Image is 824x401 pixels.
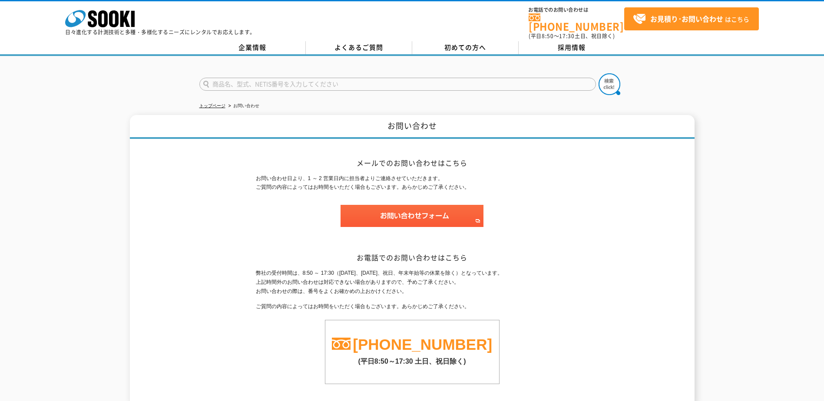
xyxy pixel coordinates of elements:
span: はこちら [633,13,749,26]
h1: お問い合わせ [130,115,695,139]
a: お見積り･お問い合わせはこちら [624,7,759,30]
p: 弊社の受付時間は、8:50 ～ 17:30（[DATE]、[DATE]、祝日、年末年始等の休業を除く）となっています。 上記時間外のお問い合わせは対応できない場合がありますので、予めご了承くださ... [256,269,569,296]
a: [PHONE_NUMBER] [529,13,624,31]
a: [PHONE_NUMBER] [353,336,492,353]
li: お問い合わせ [227,102,259,111]
a: お問い合わせフォーム [341,219,483,225]
a: 採用情報 [519,41,625,54]
a: トップページ [199,103,225,108]
h2: メールでのお問い合わせはこちら [256,158,569,168]
a: 企業情報 [199,41,306,54]
span: (平日 ～ 土日、祝日除く) [529,32,615,40]
img: お問い合わせフォーム [341,205,483,227]
span: お電話でのお問い合わせは [529,7,624,13]
span: 17:30 [559,32,575,40]
h2: お電話でのお問い合わせはこちら [256,253,569,262]
span: 8:50 [542,32,554,40]
p: ご質問の内容によってはお時間をいただく場合もございます。あらかじめご了承ください。 [256,302,569,311]
input: 商品名、型式、NETIS番号を入力してください [199,78,596,91]
span: 初めての方へ [444,43,486,52]
img: btn_search.png [599,73,620,95]
p: (平日8:50～17:30 土日、祝日除く) [325,353,499,366]
a: よくあるご質問 [306,41,412,54]
a: 初めての方へ [412,41,519,54]
p: お問い合わせ日より、1 ～ 2 営業日内に担当者よりご連絡させていただきます。 ご質問の内容によってはお時間をいただく場合もございます。あらかじめご了承ください。 [256,174,569,192]
strong: お見積り･お問い合わせ [650,13,723,24]
p: 日々進化する計測技術と多種・多様化するニーズにレンタルでお応えします。 [65,30,255,35]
